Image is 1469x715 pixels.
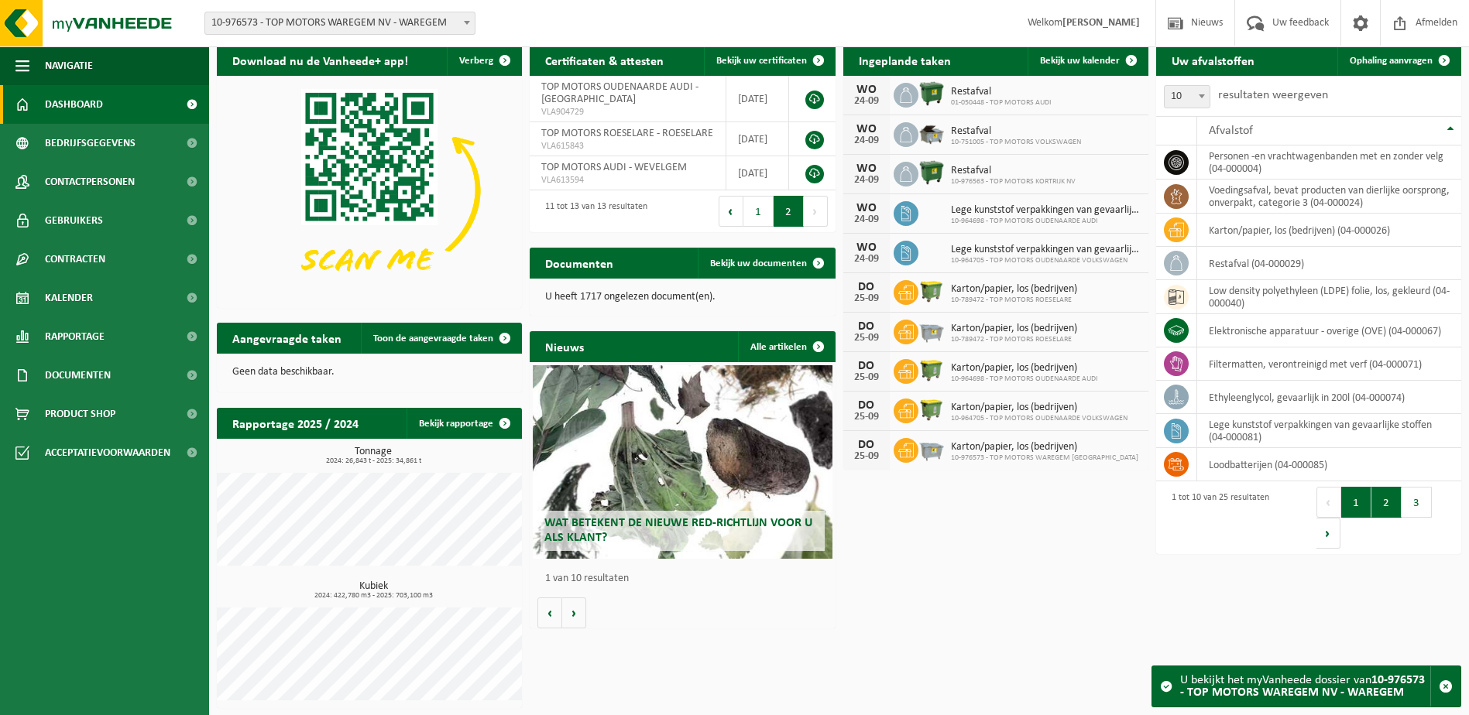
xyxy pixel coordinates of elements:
span: 10-964698 - TOP MOTORS OUDENAARDE AUDI [951,375,1098,384]
td: [DATE] [726,156,790,190]
span: 10-976563 - TOP MOTORS KORTRIJK NV [951,177,1076,186]
span: 10-751005 - TOP MOTORS VOLKSWAGEN [951,138,1081,147]
button: Next [1316,518,1340,549]
span: 10-789472 - TOP MOTORS ROESELARE [951,335,1077,344]
button: Vorige [537,597,562,628]
button: 2 [774,196,804,227]
div: DO [851,360,882,372]
span: Contactpersonen [45,162,135,201]
button: 1 [743,196,774,227]
h2: Aangevraagde taken [217,323,357,353]
a: Bekijk uw certificaten [704,45,834,76]
h2: Documenten [530,248,629,278]
img: WB-5000-GAL-GY-01 [918,120,945,146]
div: WO [851,202,882,214]
div: DO [851,281,882,293]
span: Restafval [951,165,1076,177]
span: Bekijk uw kalender [1040,56,1120,66]
td: lege kunststof verpakkingen van gevaarlijke stoffen (04-000081) [1197,414,1461,448]
span: Karton/papier, los (bedrijven) [951,362,1098,375]
span: 10-964705 - TOP MOTORS OUDENAARDE VOLKSWAGEN [951,256,1141,265]
span: 10 [1165,86,1210,108]
span: VLA613594 [541,174,714,186]
td: filtermatten, verontreinigd met verf (04-000071) [1197,347,1461,381]
button: 2 [1371,487,1402,518]
p: 1 van 10 resultaten [545,573,827,584]
td: loodbatterijen (04-000085) [1197,448,1461,481]
span: TOP MOTORS AUDI - WEVELGEM [541,162,687,173]
img: WB-1100-HPE-GN-50 [918,278,945,304]
div: 25-09 [851,372,882,383]
div: 25-09 [851,412,882,422]
h2: Ingeplande taken [843,45,966,75]
label: resultaten weergeven [1218,89,1328,101]
div: 11 tot 13 van 13 resultaten [537,194,647,228]
td: karton/papier, los (bedrijven) (04-000026) [1197,214,1461,247]
h2: Nieuws [530,331,599,361]
img: WB-1100-HPE-GN-01 [918,80,945,107]
div: 1 tot 10 van 25 resultaten [1164,485,1269,550]
div: WO [851,123,882,135]
span: VLA615843 [541,140,714,152]
a: Bekijk uw kalender [1028,45,1147,76]
span: Bekijk uw certificaten [716,56,807,66]
span: 10 [1164,85,1210,108]
button: Verberg [447,45,520,76]
span: Dashboard [45,85,103,124]
span: Acceptatievoorwaarden [45,433,170,472]
span: 10-964705 - TOP MOTORS OUDENAARDE VOLKSWAGEN [951,414,1127,423]
h2: Certificaten & attesten [530,45,679,75]
h2: Download nu de Vanheede+ app! [217,45,424,75]
td: ethyleenglycol, gevaarlijk in 200l (04-000074) [1197,381,1461,414]
img: WB-2500-GAL-GY-01 [918,436,945,462]
td: [DATE] [726,76,790,122]
td: voedingsafval, bevat producten van dierlijke oorsprong, onverpakt, categorie 3 (04-000024) [1197,180,1461,214]
strong: [PERSON_NAME] [1062,17,1140,29]
span: Toon de aangevraagde taken [373,334,493,344]
div: DO [851,439,882,451]
div: 25-09 [851,293,882,304]
span: Bedrijfsgegevens [45,124,136,162]
p: U heeft 1717 ongelezen document(en). [545,292,819,303]
span: Restafval [951,125,1081,138]
h2: Uw afvalstoffen [1156,45,1270,75]
span: TOP MOTORS ROESELARE - ROESELARE [541,128,713,139]
div: 24-09 [851,214,882,225]
span: Karton/papier, los (bedrijven) [951,323,1077,335]
span: Lege kunststof verpakkingen van gevaarlijke stoffen [951,244,1141,256]
div: 24-09 [851,96,882,107]
a: Wat betekent de nieuwe RED-richtlijn voor u als klant? [533,365,832,559]
span: Restafval [951,86,1052,98]
a: Alle artikelen [738,331,834,362]
span: Lege kunststof verpakkingen van gevaarlijke stoffen [951,204,1141,217]
span: 01-050448 - TOP MOTORS AUDI [951,98,1052,108]
span: Karton/papier, los (bedrijven) [951,441,1138,453]
h3: Kubiek [225,581,522,600]
div: WO [851,241,882,254]
span: Ophaling aanvragen [1350,56,1433,66]
td: elektronische apparatuur - overige (OVE) (04-000067) [1197,314,1461,347]
div: 25-09 [851,451,882,462]
img: WB-1100-HPE-GN-50 [918,357,945,383]
span: Karton/papier, los (bedrijven) [951,283,1077,296]
td: restafval (04-000029) [1197,247,1461,280]
h2: Rapportage 2025 / 2024 [217,408,374,438]
span: Verberg [459,56,493,66]
div: WO [851,162,882,175]
span: Rapportage [45,317,105,356]
div: DO [851,320,882,333]
div: 24-09 [851,254,882,265]
span: VLA904729 [541,106,714,118]
div: WO [851,84,882,96]
button: Next [804,196,828,227]
div: 24-09 [851,135,882,146]
a: Toon de aangevraagde taken [361,323,520,354]
span: Wat betekent de nieuwe RED-richtlijn voor u als klant? [544,517,812,544]
p: Geen data beschikbaar. [232,367,506,378]
span: 10-964698 - TOP MOTORS OUDENAARDE AUDI [951,217,1141,226]
td: personen -en vrachtwagenbanden met en zonder velg (04-000004) [1197,145,1461,180]
span: 2024: 26,843 t - 2025: 34,861 t [225,457,522,465]
img: WB-1100-HPE-GN-01 [918,159,945,186]
button: 1 [1341,487,1371,518]
div: 24-09 [851,175,882,186]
